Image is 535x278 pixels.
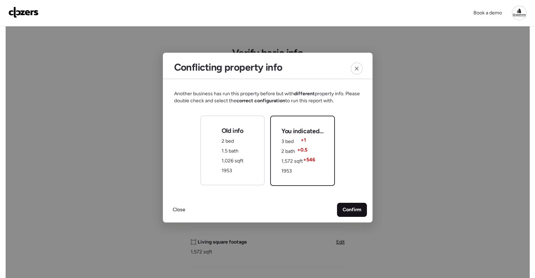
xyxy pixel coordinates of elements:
[281,138,294,144] span: 3 bed
[236,98,285,104] span: correct configuration
[303,156,315,163] span: + 546
[297,147,307,154] span: + 0.5
[221,168,232,174] span: 1953
[221,127,243,135] span: Old info
[221,148,238,154] span: 1.5 bath
[343,206,361,213] span: Confirm
[281,158,303,164] span: 1,572 sqft
[281,127,323,135] span: You indicated...
[294,91,315,97] span: different
[8,7,39,18] img: Logo
[173,206,185,213] span: Close
[281,168,292,174] span: 1953
[281,148,295,154] span: 2 bath
[221,158,243,164] span: 1,026 sqft
[174,90,361,104] span: Another business has run this property before but with property info. Please double check and sel...
[301,137,306,144] span: + 1
[473,10,502,16] span: Book a demo
[221,138,234,144] span: 2 bed
[174,61,282,73] h2: Conflicting property info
